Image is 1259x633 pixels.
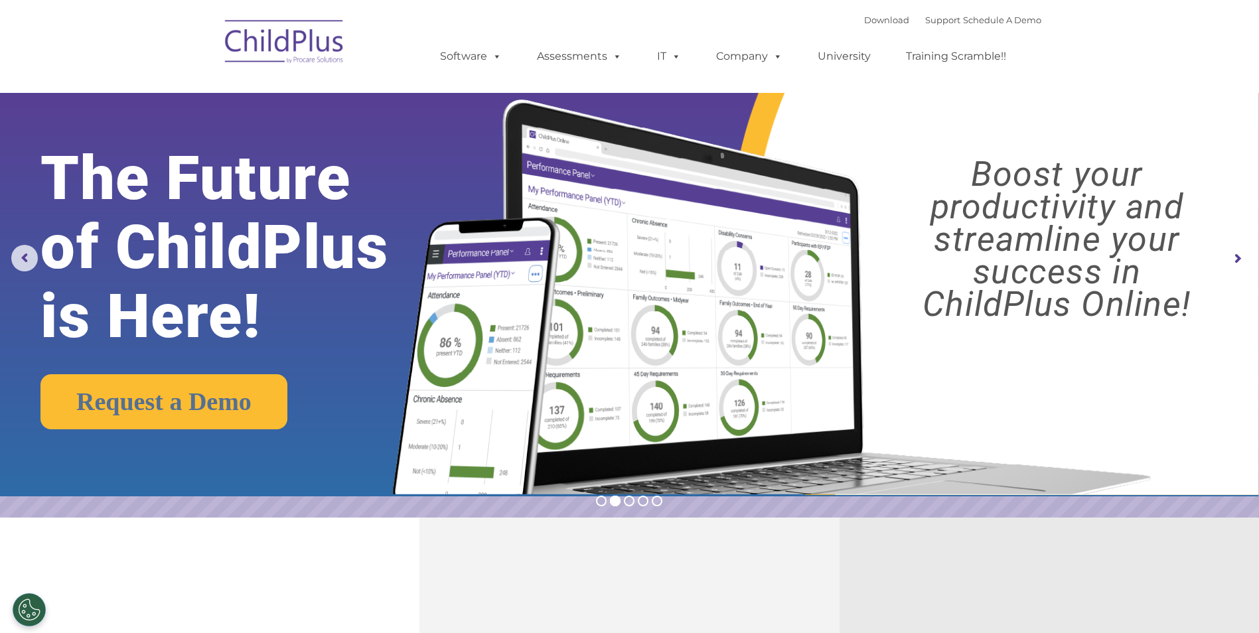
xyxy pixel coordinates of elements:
a: IT [644,43,694,70]
button: Cookies Settings [13,593,46,626]
span: Phone number [185,142,241,152]
span: Last name [185,88,225,98]
font: | [864,15,1041,25]
a: Training Scramble!! [893,43,1019,70]
img: ChildPlus by Procare Solutions [218,11,351,77]
a: Schedule A Demo [963,15,1041,25]
a: University [804,43,884,70]
a: Download [864,15,909,25]
a: Company [703,43,796,70]
a: Software [427,43,515,70]
a: Assessments [524,43,635,70]
a: Request a Demo [40,374,287,429]
rs-layer: Boost your productivity and streamline your success in ChildPlus Online! [870,158,1244,320]
rs-layer: The Future of ChildPlus is Here! [40,144,443,351]
a: Support [925,15,960,25]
